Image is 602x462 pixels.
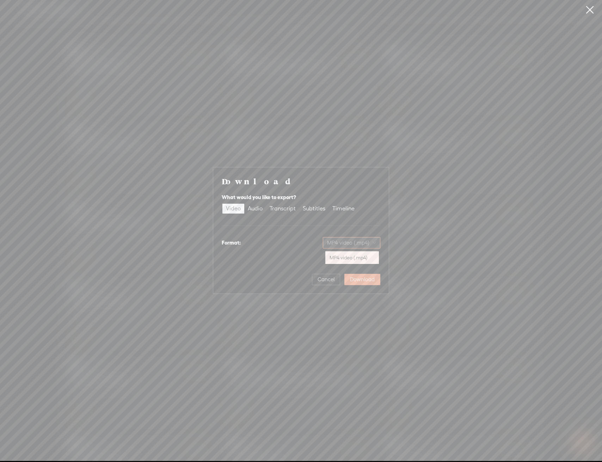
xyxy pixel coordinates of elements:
div: Subtitles [303,204,325,214]
div: segmented control [222,203,359,214]
div: Timeline [332,204,355,214]
span: Download [350,276,375,283]
div: Transcript [270,204,296,214]
span: Cancel [318,276,334,283]
div: Video [226,204,241,214]
h4: Download [222,176,380,186]
span: MP4 video (.mp4) [327,238,376,248]
div: MP4 video (.mp4) [330,254,375,261]
div: Audio [248,204,263,214]
button: Download [344,274,380,285]
div: Format: [222,239,241,247]
div: What would you like to export? [222,193,380,202]
button: Cancel [312,274,340,285]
